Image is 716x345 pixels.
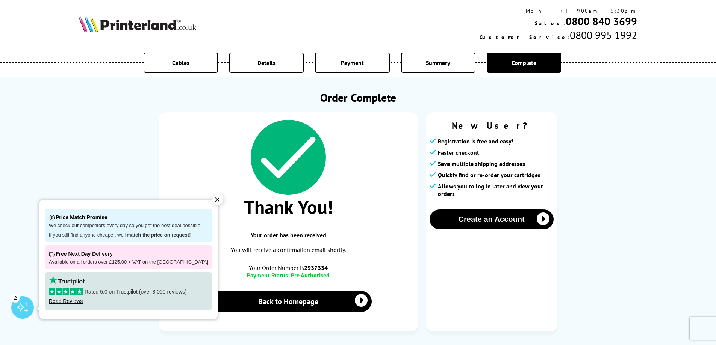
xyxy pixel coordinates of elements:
[480,8,637,14] div: Mon - Fri 9:00am - 5:30pm
[49,212,208,223] p: Price Match Promise
[11,294,20,302] div: 2
[430,209,554,229] button: Create an Account
[49,288,208,295] p: Rated 5.0 on Trustpilot (over 8,000 reviews)
[512,59,536,66] span: Complete
[480,34,570,41] span: Customer Service:
[257,59,276,66] span: Details
[430,120,554,131] span: New User?
[438,171,540,179] span: Quickly find or re-order your cartridges
[291,271,330,279] span: Pre Authorised
[49,276,85,285] img: trustpilot rating
[49,259,208,265] p: Available on all orders over £125.00 + VAT on the [GEOGRAPHIC_DATA]
[566,14,637,28] a: 0800 840 3699
[167,245,410,255] p: You will receive a confirmation email shortly.
[247,271,289,279] span: Payment Status:
[49,298,83,304] a: Read Reviews
[205,291,372,312] a: Back to Homepage
[167,264,410,271] span: Your Order Number is
[49,223,208,229] p: We check our competitors every day so you get the best deal possible!
[79,16,196,32] img: Printerland Logo
[159,90,557,105] h1: Order Complete
[167,195,410,219] span: Thank You!
[438,149,479,156] span: Faster checkout
[341,59,364,66] span: Payment
[438,137,513,145] span: Registration is free and easy!
[167,231,410,239] span: Your order has been received
[127,232,191,238] strong: match the price on request!
[49,249,208,259] p: Free Next Day Delivery
[304,264,328,271] b: 2937334
[570,28,637,42] span: 0800 995 1992
[212,194,223,205] div: ✕
[172,59,189,66] span: Cables
[49,232,208,238] p: If you still find anyone cheaper, we'll
[438,160,525,167] span: Save multiple shipping addresses
[426,59,450,66] span: Summary
[49,288,83,295] img: stars-5.svg
[438,182,554,197] span: Allows you to log in later and view your orders
[535,20,566,27] span: Sales:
